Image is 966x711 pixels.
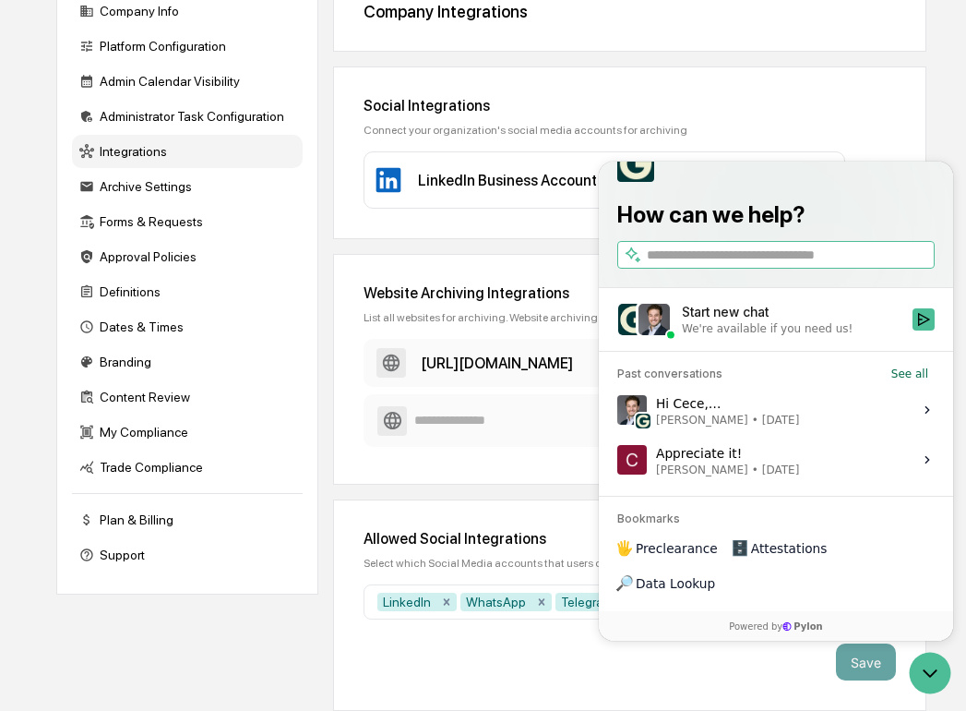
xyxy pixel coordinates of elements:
[37,252,52,267] img: 1746055101610-c473b297-6a78-478c-a979-82029cc54cd1
[72,380,303,414] div: Content Review
[18,205,124,220] div: Past conversations
[72,345,303,379] div: Branding
[421,355,573,372] div: https://hanoversquarewa.com/
[126,370,236,404] a: 🗄️Attestations
[418,172,597,189] div: LinkedIn Business Account
[83,160,254,175] div: We're available if you need us!
[836,644,896,681] button: Save
[364,97,895,114] div: Social Integrations
[18,39,336,68] p: How can we help?
[72,240,303,273] div: Approval Policies
[11,370,126,404] a: 🖐️Preclearance
[460,593,531,611] div: WhatsApp
[72,503,303,536] div: Plan & Billing
[39,141,72,175] img: 1751574470498-79e402a7-3db9-40a0-906f-966fe37d0ed6
[377,593,436,611] div: LinkedIn
[163,301,201,316] span: [DATE]
[57,251,149,266] span: [PERSON_NAME]
[72,170,303,203] div: Archive Settings
[37,378,119,396] span: Preclearance
[72,538,303,572] div: Support
[72,205,303,238] div: Forms & Requests
[18,415,33,429] div: 🔎
[364,2,895,21] div: Company Integrations
[364,284,895,302] div: Website Archiving Integrations
[153,301,160,316] span: •
[18,283,48,313] img: Cece Ferraez
[72,275,303,308] div: Definitions
[72,310,303,343] div: Dates & Times
[72,30,303,63] div: Platform Configuration
[130,457,223,472] a: Powered byPylon
[907,650,957,700] iframe: Open customer support
[18,141,52,175] img: 1746055101610-c473b297-6a78-478c-a979-82029cc54cd1
[72,100,303,133] div: Administrator Task Configuration
[436,593,457,611] div: Remove LinkedIn
[184,458,223,472] span: Pylon
[163,251,201,266] span: [DATE]
[152,378,229,396] span: Attestations
[18,380,33,394] div: 🖐️
[18,234,48,263] img: Mark Michael Astarita
[531,593,552,611] div: Remove WhatsApp
[11,405,124,439] a: 🔎Data Lookup
[83,141,303,160] div: Start new chat
[57,301,149,316] span: [PERSON_NAME]
[72,135,303,168] div: Integrations
[599,162,953,641] iframe: Customer support window
[364,530,895,548] div: Allowed Social Integrations
[286,201,336,223] button: See all
[153,251,160,266] span: •
[134,380,149,394] div: 🗄️
[37,413,116,431] span: Data Lookup
[72,451,303,484] div: Trade Compliance
[72,416,303,449] div: My Compliance
[72,65,303,98] div: Admin Calendar Visibility
[364,557,895,570] div: Select which Social Media accounts that users can connect for archiving
[364,124,895,137] div: Connect your organization's social media accounts for archiving
[314,147,336,169] button: Start new chat
[555,593,619,611] div: Telegram
[374,165,403,195] img: LinkedIn Business Account Icon
[364,311,895,324] div: List all websites for archiving. Website archiving runs every weekend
